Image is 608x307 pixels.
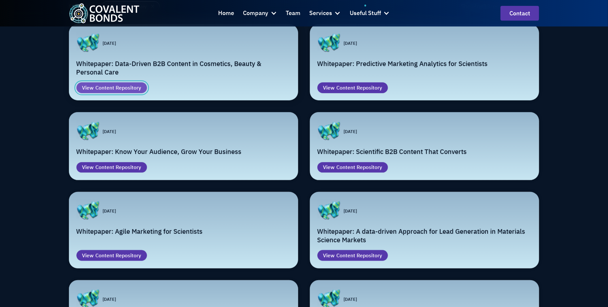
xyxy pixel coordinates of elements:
p: [DATE] [103,296,116,302]
a: [DATE]Whitepaper: A data-driven Approach for Lead Generation in Materials Science MarketsViewCont... [310,192,539,268]
div: Content Repository [95,252,141,260]
div: Services [309,9,332,18]
a: Home [218,5,234,22]
div: Content Repository [336,163,382,171]
div: Useful Stuff [350,9,381,18]
div: Useful Stuff [350,5,390,22]
h2: Whitepaper: Scientific B2B Content That Converts [317,147,532,156]
p: [DATE] [344,208,357,214]
p: [DATE] [344,296,357,302]
div: View [82,252,94,260]
div: View [323,163,335,171]
a: contact [501,6,539,21]
div: Company [243,5,277,22]
h2: Whitepaper: Predictive Marketing Analytics for Scientists [317,60,532,68]
h2: Whitepaper: Agile Marketing for Scientists [76,227,291,236]
h2: Whitepaper: Data-Driven B2B Content in Cosmetics, Beauty & Personal Care [76,60,291,77]
div: Services [309,5,341,22]
p: [DATE] [103,128,116,135]
div: Content Repository [336,252,382,260]
div: View [82,163,94,171]
p: [DATE] [344,40,357,46]
a: [DATE]Whitepaper: Agile Marketing for ScientistsViewContent Repository [69,192,298,268]
a: [DATE]Whitepaper: Know Your Audience, Grow Your BusinessViewContent Repository [69,112,298,180]
a: home [69,3,139,23]
h2: Whitepaper: Know Your Audience, Grow Your Business [76,147,291,156]
div: Content Repository [95,84,141,92]
p: [DATE] [103,40,116,46]
div: Content Repository [95,163,141,171]
iframe: Chat Widget [490,231,608,307]
p: [DATE] [103,208,116,214]
a: Team [286,5,300,22]
a: [DATE]Whitepaper: Scientific B2B Content That ConvertsViewContent Repository [310,112,539,180]
div: Company [243,9,268,18]
div: Content Repository [336,84,382,92]
img: Covalent Bonds White / Teal Logo [69,3,139,23]
a: [DATE]Whitepaper: Data-Driven B2B Content in Cosmetics, Beauty & Personal CareViewContent Repository [69,24,298,101]
div: Team [286,9,300,18]
div: View [82,84,94,92]
div: Home [218,9,234,18]
div: View [323,252,335,260]
a: [DATE]Whitepaper: Predictive Marketing Analytics for ScientistsViewContent Repository [310,24,539,101]
p: [DATE] [344,128,357,135]
h2: Whitepaper: A data-driven Approach for Lead Generation in Materials Science Markets [317,227,532,245]
div: View [323,84,335,92]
